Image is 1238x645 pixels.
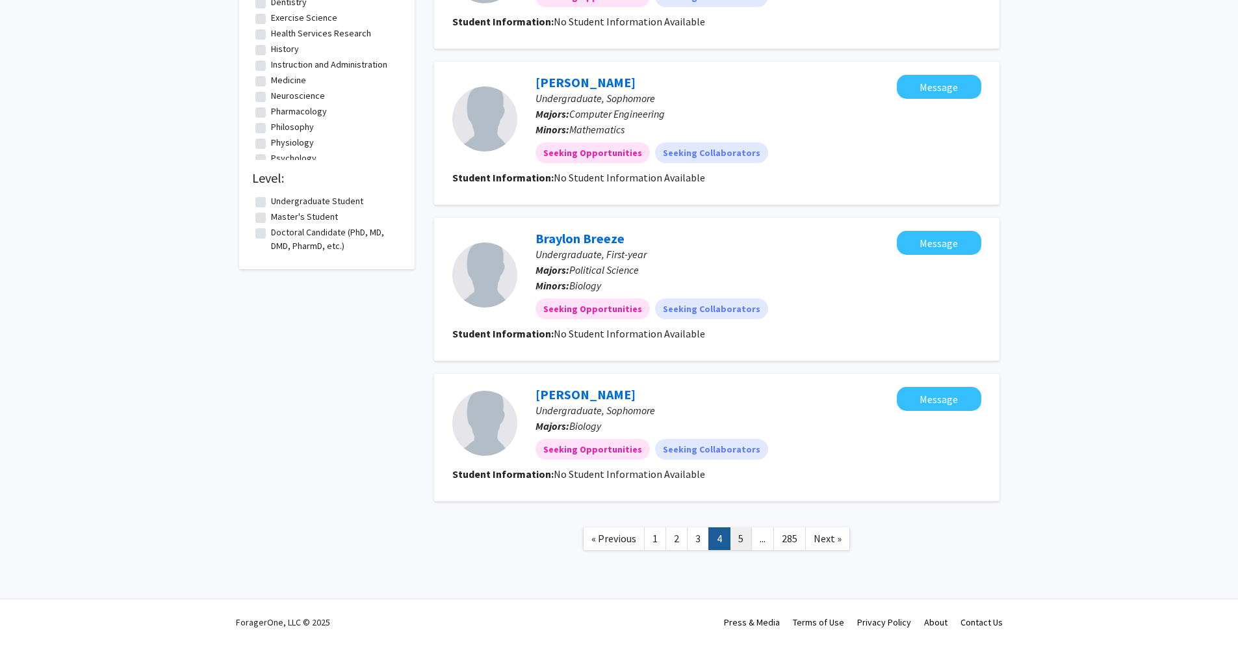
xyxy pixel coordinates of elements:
[857,616,911,628] a: Privacy Policy
[554,171,705,184] span: No Student Information Available
[644,527,666,550] a: 1
[897,387,981,411] button: Message William Hatton
[271,151,316,165] label: Psychology
[569,123,625,136] span: Mathematics
[271,226,398,253] label: Doctoral Candidate (PhD, MD, DMD, PharmD, etc.)
[10,586,55,635] iframe: Chat
[724,616,780,628] a: Press & Media
[535,248,647,261] span: Undergraduate, First-year
[655,298,768,319] mat-chip: Seeking Collaborators
[569,107,665,120] span: Computer Engineering
[271,210,338,224] label: Master's Student
[271,73,306,87] label: Medicine
[452,171,554,184] b: Student Information:
[569,419,601,432] span: Biology
[961,616,1003,628] a: Contact Us
[554,467,705,480] span: No Student Information Available
[655,439,768,460] mat-chip: Seeking Collaborators
[252,170,402,186] h2: Level:
[814,532,842,545] span: Next »
[591,532,636,545] span: « Previous
[665,527,688,550] a: 2
[805,527,850,550] a: Next
[271,89,325,103] label: Neuroscience
[535,404,655,417] span: Undergraduate, Sophomore
[535,439,650,460] mat-chip: Seeking Opportunities
[535,263,569,276] b: Majors:
[569,279,601,292] span: Biology
[730,527,752,550] a: 5
[583,527,645,550] a: Previous
[535,279,569,292] b: Minors:
[708,527,730,550] a: 4
[897,75,981,99] button: Message Olivia Meinke
[271,11,337,25] label: Exercise Science
[535,419,569,432] b: Majors:
[535,92,655,105] span: Undergraduate, Sophomore
[271,105,327,118] label: Pharmacology
[535,107,569,120] b: Majors:
[452,327,554,340] b: Student Information:
[271,27,371,40] label: Health Services Research
[236,599,330,645] div: ForagerOne, LLC © 2025
[535,142,650,163] mat-chip: Seeking Opportunities
[760,532,766,545] span: ...
[434,514,999,567] nav: Page navigation
[773,527,806,550] a: 285
[535,298,650,319] mat-chip: Seeking Opportunities
[535,74,636,90] a: [PERSON_NAME]
[535,230,625,246] a: Braylon Breeze
[271,58,387,72] label: Instruction and Administration
[271,136,314,150] label: Physiology
[535,123,569,136] b: Minors:
[793,616,844,628] a: Terms of Use
[924,616,948,628] a: About
[554,15,705,28] span: No Student Information Available
[687,527,709,550] a: 3
[271,42,299,56] label: History
[535,386,636,402] a: [PERSON_NAME]
[569,263,639,276] span: Political Science
[452,15,554,28] b: Student Information:
[271,194,363,208] label: Undergraduate Student
[452,467,554,480] b: Student Information:
[655,142,768,163] mat-chip: Seeking Collaborators
[554,327,705,340] span: No Student Information Available
[271,120,314,134] label: Philosophy
[897,231,981,255] button: Message Braylon Breeze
